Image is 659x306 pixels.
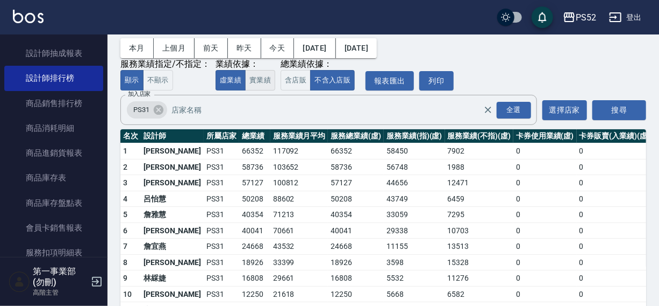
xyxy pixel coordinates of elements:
button: 昨天 [228,38,261,58]
td: 0 [513,254,577,270]
td: PS31 [204,222,239,239]
span: 10 [123,290,132,298]
button: PS52 [558,6,600,29]
span: 3 [123,178,127,187]
td: PS31 [204,270,239,287]
td: 11155 [384,239,445,255]
td: PS31 [204,175,239,191]
td: 0 [577,175,653,191]
p: 高階主管 [33,288,88,297]
td: 88602 [270,191,328,207]
button: Clear [481,102,496,117]
td: 66352 [328,143,384,159]
td: 100812 [270,175,328,191]
td: 0 [577,254,653,270]
td: 40041 [328,222,384,239]
td: 16808 [328,270,384,287]
td: 6459 [445,191,513,207]
a: 設計師排行榜 [4,66,103,91]
td: [PERSON_NAME] [141,286,204,302]
button: [DATE] [336,38,377,58]
button: 不顯示 [143,70,173,91]
img: Logo [13,10,44,23]
button: Open [495,100,533,121]
td: 15328 [445,254,513,270]
td: 40354 [328,207,384,223]
th: 服務總業績(虛) [328,129,384,143]
td: 0 [513,207,577,223]
td: PS31 [204,286,239,302]
td: 5532 [384,270,445,287]
td: 103652 [270,159,328,175]
td: 21618 [270,286,328,302]
td: 呂怡慧 [141,191,204,207]
button: 本月 [120,38,154,58]
td: 12250 [328,286,384,302]
td: 50208 [328,191,384,207]
td: 1988 [445,159,513,175]
td: 12471 [445,175,513,191]
td: 0 [513,191,577,207]
th: 設計師 [141,129,204,143]
td: 58736 [239,159,270,175]
img: Person [9,271,30,293]
h5: 第一事業部 (勿刪) [33,266,88,288]
th: 服務業績月平均 [270,129,328,143]
th: 總業績 [239,129,270,143]
button: 報表匯出 [366,71,414,91]
a: 商品庫存表 [4,165,103,190]
td: 24668 [239,239,270,255]
td: 7295 [445,207,513,223]
th: 服務業績(不指)(虛) [445,129,513,143]
td: 29661 [270,270,328,287]
td: PS31 [204,191,239,207]
a: 商品銷售排行榜 [4,91,103,116]
td: 6582 [445,286,513,302]
button: 今天 [261,38,295,58]
button: 搜尋 [592,100,646,120]
td: 0 [577,191,653,207]
div: 業績依據： [216,59,275,70]
a: 設計師抽成報表 [4,41,103,66]
button: 登出 [605,8,646,27]
button: 列印 [419,71,454,91]
td: 5668 [384,286,445,302]
td: 50208 [239,191,270,207]
button: 不含入店販 [310,70,355,91]
td: 0 [577,207,653,223]
th: 所屬店家 [204,129,239,143]
label: 加入店家 [128,90,151,98]
div: 服務業績指定/不指定： [120,59,210,70]
td: 3598 [384,254,445,270]
td: 56748 [384,159,445,175]
span: 7 [123,242,127,251]
td: [PERSON_NAME] [141,143,204,159]
td: 57127 [239,175,270,191]
button: 實業績 [245,70,275,91]
a: 商品庫存盤點表 [4,191,103,215]
span: 2 [123,163,127,171]
a: 商品進銷貨報表 [4,141,103,165]
td: PS31 [204,207,239,223]
th: 名次 [120,129,141,143]
button: save [532,6,553,28]
button: 上個月 [154,38,195,58]
div: PS52 [576,11,596,24]
button: 顯示 [120,70,144,91]
span: 9 [123,274,127,282]
button: 含店販 [281,70,311,91]
a: 服務扣項明細表 [4,240,103,265]
td: PS31 [204,239,239,255]
td: [PERSON_NAME] [141,175,204,191]
td: PS31 [204,254,239,270]
td: 24668 [328,239,384,255]
td: 58736 [328,159,384,175]
td: PS31 [204,143,239,159]
td: 57127 [328,175,384,191]
a: 會員卡銷售報表 [4,215,103,240]
td: 43532 [270,239,328,255]
td: 43749 [384,191,445,207]
td: 16808 [239,270,270,287]
td: 林綵婕 [141,270,204,287]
